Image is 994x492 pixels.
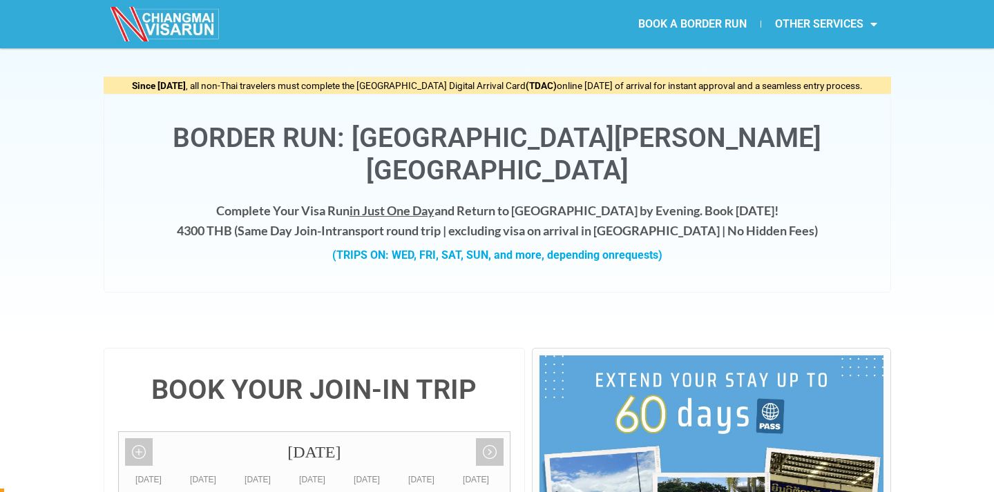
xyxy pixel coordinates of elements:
div: [DATE] [231,473,285,486]
span: in Just One Day [350,203,434,218]
nav: Menu [497,8,891,40]
h1: Border Run: [GEOGRAPHIC_DATA][PERSON_NAME][GEOGRAPHIC_DATA] [118,122,877,187]
strong: Same Day Join-In [238,223,332,238]
span: requests) [615,248,662,262]
div: [DATE] [449,473,504,486]
a: BOOK A BORDER RUN [624,8,761,40]
div: [DATE] [122,473,176,486]
div: [DATE] [394,473,449,486]
h4: Complete Your Visa Run and Return to [GEOGRAPHIC_DATA] by Evening. Book [DATE]! 4300 THB ( transp... [118,201,877,241]
strong: (TRIPS ON: WED, FRI, SAT, SUN, and more, depending on [332,248,662,262]
div: [DATE] [285,473,340,486]
a: OTHER SERVICES [761,8,891,40]
div: [DATE] [340,473,394,486]
strong: (TDAC) [526,80,557,91]
strong: Since [DATE] [132,80,186,91]
div: [DATE] [176,473,231,486]
span: , all non-Thai travelers must complete the [GEOGRAPHIC_DATA] Digital Arrival Card online [DATE] o... [132,80,863,91]
div: [DATE] [119,432,510,473]
h4: BOOK YOUR JOIN-IN TRIP [118,376,511,404]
